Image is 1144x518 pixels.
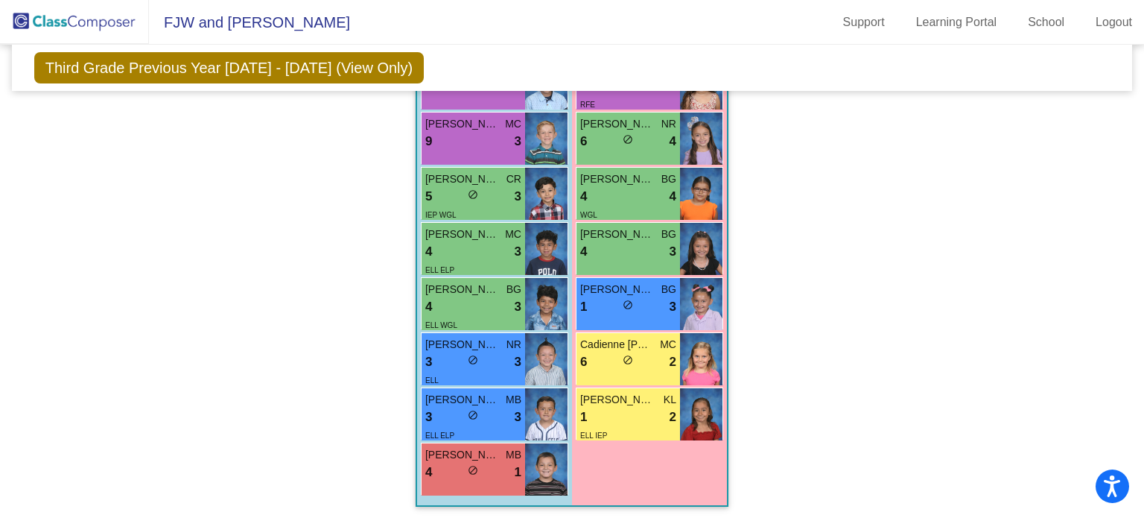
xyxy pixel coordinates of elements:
span: Third Grade Previous Year [DATE] - [DATE] (View Only) [34,52,425,83]
span: 3 [515,353,521,372]
span: 5 [425,187,432,206]
span: RFE [580,101,595,109]
span: FJW and [PERSON_NAME] [149,10,350,34]
span: do_not_disturb_alt [623,134,633,145]
span: ELL WGL [425,321,457,329]
span: [PERSON_NAME] [425,282,500,297]
span: KL [664,392,676,408]
span: do_not_disturb_alt [623,355,633,365]
span: ELL IEP [580,432,607,440]
span: [PERSON_NAME] [580,227,655,242]
a: Logout [1084,10,1144,34]
span: do_not_disturb_alt [623,300,633,310]
span: 1 [515,463,521,482]
span: do_not_disturb_alt [468,355,478,365]
span: 2 [670,353,676,372]
span: do_not_disturb_alt [468,410,478,420]
span: 4 [425,242,432,262]
span: Cadienne [PERSON_NAME] [580,337,655,353]
span: 1 [580,408,587,427]
span: 3 [425,408,432,427]
span: 3 [515,408,521,427]
span: 4 [670,132,676,151]
span: 3 [515,187,521,206]
span: 4 [580,187,587,206]
span: [PERSON_NAME] [425,227,500,242]
span: IEP WGL [425,211,457,219]
span: [PERSON_NAME] [425,392,500,408]
span: [PERSON_NAME] [580,116,655,132]
a: School [1016,10,1076,34]
span: MB [506,447,521,463]
span: 4 [425,463,432,482]
span: [PERSON_NAME] [580,392,655,408]
span: do_not_disturb_alt [468,465,478,476]
span: ELL ELP [425,432,454,440]
span: NR [506,337,521,353]
span: BG [661,171,676,187]
span: 3 [515,132,521,151]
span: 3 [425,353,432,372]
span: WGL [580,211,597,219]
span: ELL [425,376,439,385]
span: MC [660,337,676,353]
span: BG [661,227,676,242]
span: 9 [425,132,432,151]
a: Support [831,10,897,34]
span: ELL ELP [425,266,454,274]
span: do_not_disturb_alt [468,189,478,200]
span: MC [505,227,521,242]
a: Learning Portal [904,10,1009,34]
span: [PERSON_NAME] [425,116,500,132]
span: 6 [580,353,587,372]
span: 6 [580,132,587,151]
span: [PERSON_NAME] [580,171,655,187]
span: MC [505,116,521,132]
span: [PERSON_NAME] [425,171,500,187]
span: BG [661,282,676,297]
span: 3 [515,297,521,317]
span: 3 [515,242,521,262]
span: 4 [670,187,676,206]
span: [PERSON_NAME] [425,337,500,353]
span: 2 [670,408,676,427]
span: 3 [670,242,676,262]
span: 4 [580,242,587,262]
span: 3 [670,297,676,317]
span: CR [506,171,521,187]
span: MB [506,392,521,408]
span: 1 [580,297,587,317]
span: 4 [425,297,432,317]
span: [PERSON_NAME] [425,447,500,463]
span: [PERSON_NAME] [580,282,655,297]
span: NR [661,116,676,132]
span: BG [506,282,521,297]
